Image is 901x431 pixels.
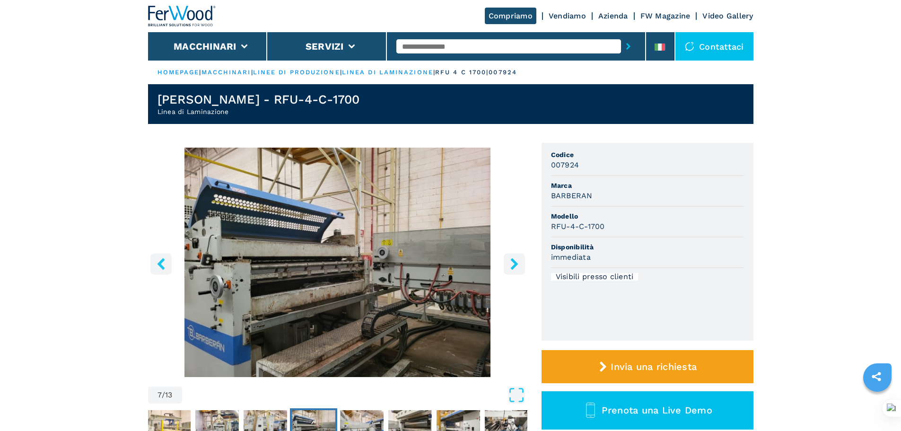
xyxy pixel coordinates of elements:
[551,273,639,281] div: Visibili presso clienti
[702,11,753,20] a: Video Gallery
[675,32,753,61] div: Contattaci
[199,69,201,76] span: |
[551,211,744,221] span: Modello
[162,391,165,399] span: /
[148,148,527,377] div: Go to Slide 7
[621,35,636,57] button: submit-button
[551,242,744,252] span: Disponibilità
[150,253,172,274] button: left-button
[165,391,173,399] span: 13
[861,388,894,424] iframe: Chat
[433,69,435,76] span: |
[157,107,360,116] h2: Linea di Laminazione
[342,69,433,76] a: linea di laminazione
[157,69,200,76] a: HOMEPAGE
[551,181,744,190] span: Marca
[253,69,340,76] a: linee di produzione
[542,350,753,383] button: Invia una richiesta
[551,221,605,232] h3: RFU-4-C-1700
[602,405,712,416] span: Prenota una Live Demo
[148,148,527,377] img: Linea di Laminazione BARBERAN RFU-4-C-1700
[251,69,253,76] span: |
[551,252,591,263] h3: immediata
[551,190,593,201] h3: BARBERAN
[640,11,691,20] a: FW Magazine
[148,6,216,26] img: Ferwood
[549,11,586,20] a: Vendiamo
[611,361,697,372] span: Invia una richiesta
[542,391,753,430] button: Prenota una Live Demo
[489,68,517,77] p: 007924
[201,69,251,76] a: macchinari
[157,92,360,107] h1: [PERSON_NAME] - RFU-4-C-1700
[504,253,525,274] button: right-button
[865,365,888,388] a: sharethis
[435,68,489,77] p: rfu 4 c 1700 |
[551,150,744,159] span: Codice
[157,391,162,399] span: 7
[485,8,536,24] a: Compriamo
[174,41,236,52] button: Macchinari
[685,42,694,51] img: Contattaci
[306,41,344,52] button: Servizi
[598,11,628,20] a: Azienda
[184,387,525,404] button: Open Fullscreen
[551,159,579,170] h3: 007924
[340,69,342,76] span: |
